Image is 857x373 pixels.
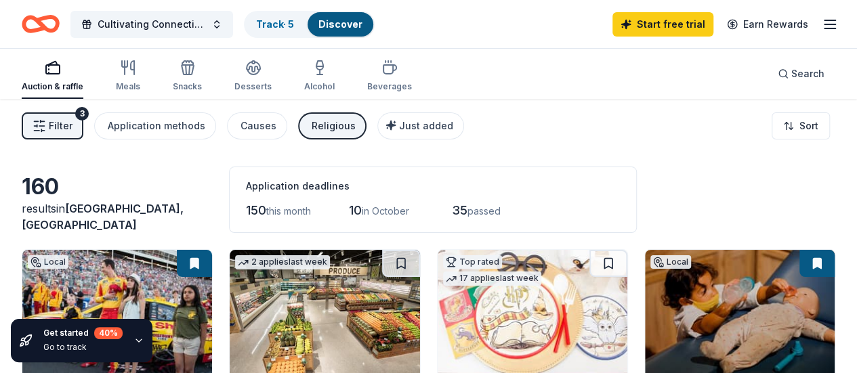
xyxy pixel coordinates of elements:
div: Beverages [367,81,412,92]
button: Beverages [367,54,412,99]
div: Get started [43,327,123,339]
div: 17 applies last week [443,271,541,286]
button: Snacks [173,54,202,99]
button: Application methods [94,112,216,139]
div: Application methods [108,118,205,134]
button: Search [767,60,835,87]
div: 3 [75,107,89,120]
span: 35 [452,203,467,217]
div: results [22,200,213,233]
button: Meals [116,54,140,99]
button: Auction & raffle [22,54,83,99]
div: Desserts [234,81,272,92]
button: Causes [227,112,287,139]
button: Just added [377,112,464,139]
a: Home [22,8,60,40]
div: 160 [22,173,213,200]
button: Cultivating Connections: A Community Engagement Event [70,11,233,38]
button: Sort [772,112,830,139]
span: passed [467,205,501,217]
div: Go to track [43,342,123,353]
span: 150 [246,203,266,217]
a: Track· 5 [256,18,294,30]
button: Track· 5Discover [244,11,375,38]
button: Filter3 [22,112,83,139]
div: 40 % [94,327,123,339]
button: Desserts [234,54,272,99]
a: Discover [318,18,362,30]
div: Local [650,255,691,269]
div: Religious [312,118,356,134]
div: Top rated [443,255,502,269]
span: 10 [349,203,362,217]
button: Alcohol [304,54,335,99]
div: Snacks [173,81,202,92]
span: Just added [399,120,453,131]
a: Earn Rewards [719,12,816,37]
span: [GEOGRAPHIC_DATA], [GEOGRAPHIC_DATA] [22,202,184,232]
a: Start free trial [612,12,713,37]
span: Cultivating Connections: A Community Engagement Event [98,16,206,32]
div: 2 applies last week [235,255,330,269]
div: Alcohol [304,81,335,92]
div: Auction & raffle [22,81,83,92]
div: Causes [241,118,276,134]
span: Search [791,66,824,82]
span: in [22,202,184,232]
div: Local [28,255,68,269]
button: Religious [298,112,367,139]
span: Filter [49,118,72,134]
div: Application deadlines [246,178,620,194]
span: in October [362,205,409,217]
span: Sort [799,118,818,134]
div: Meals [116,81,140,92]
span: this month [266,205,311,217]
